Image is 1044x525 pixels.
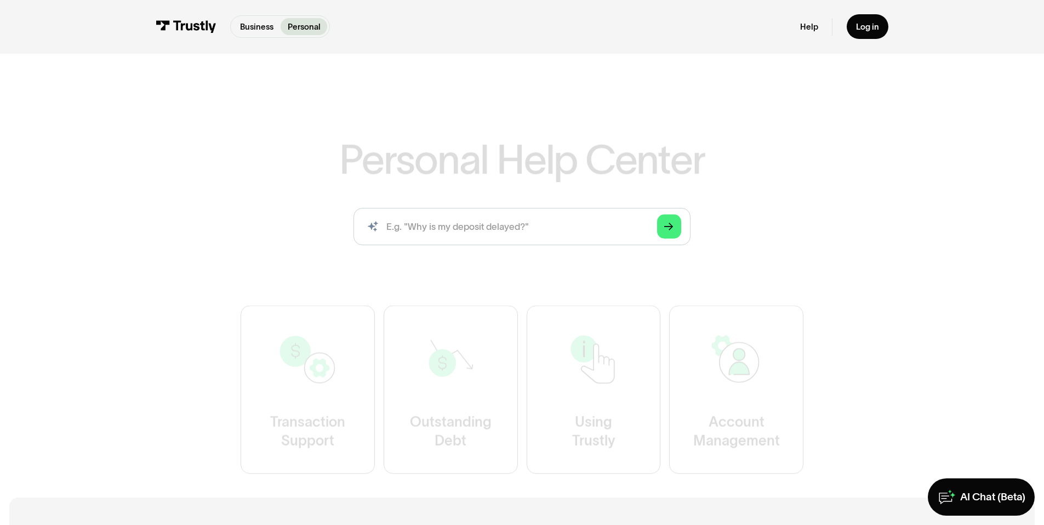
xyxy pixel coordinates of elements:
div: Log in [856,21,879,32]
h1: Personal Help Center [339,139,704,180]
p: Personal [288,21,321,33]
a: TransactionSupport [241,306,375,474]
img: Trustly Logo [156,20,216,33]
div: Transaction Support [270,413,345,450]
div: Using Trustly [572,413,615,450]
a: AccountManagement [669,306,803,474]
a: Help [800,21,818,32]
input: search [353,208,691,245]
a: OutstandingDebt [384,306,518,474]
div: Outstanding Debt [410,413,492,450]
a: UsingTrustly [527,306,661,474]
a: Log in [847,14,888,39]
p: Business [240,21,273,33]
a: Business [233,18,280,35]
a: AI Chat (Beta) [928,478,1035,516]
div: Account Management [693,413,780,450]
div: AI Chat (Beta) [960,490,1025,504]
a: Personal [281,18,327,35]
